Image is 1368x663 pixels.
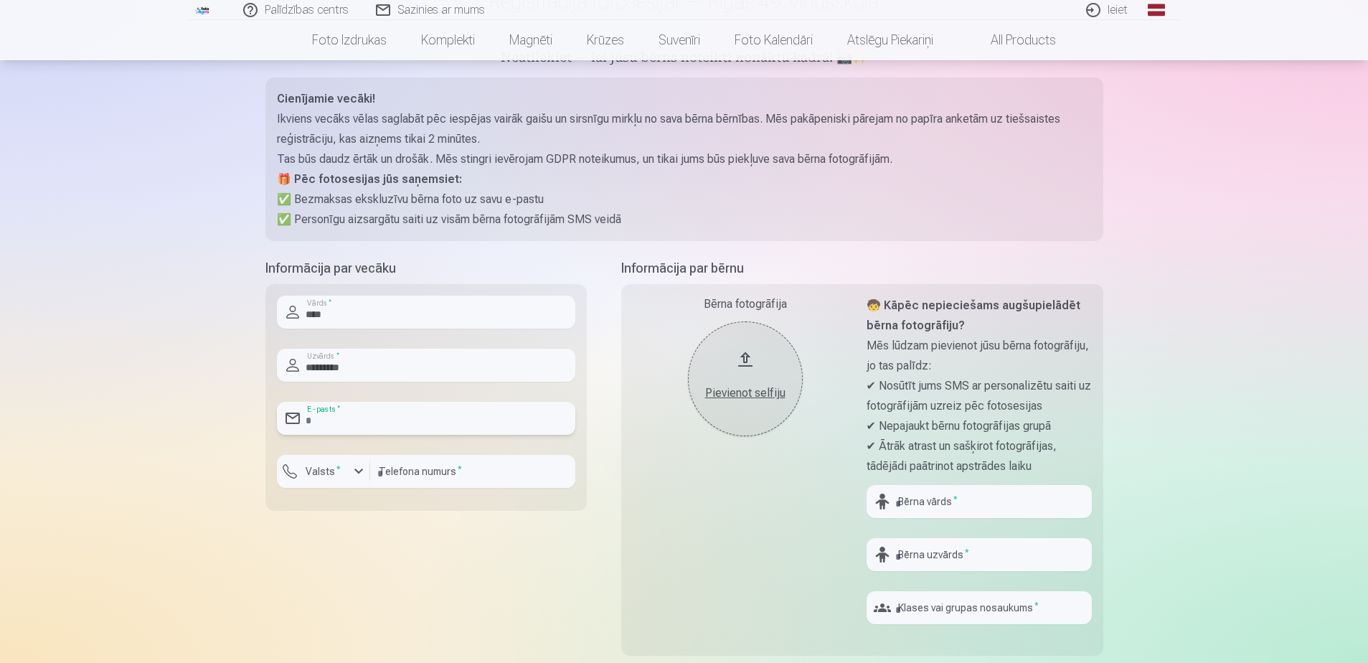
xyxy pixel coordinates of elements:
div: Bērna fotogrāfija [633,296,858,313]
h5: Informācija par vecāku [265,258,587,278]
button: Pievienot selfiju [688,321,803,436]
a: Foto kalendāri [717,20,830,60]
p: ✔ Ātrāk atrast un sašķirot fotogrāfijas, tādējādi paātrinot apstrādes laiku [867,436,1092,476]
p: Ikviens vecāks vēlas saglabāt pēc iespējas vairāk gaišu un sirsnīgu mirkļu no sava bērna bērnības... [277,109,1092,149]
p: ✅ Bezmaksas ekskluzīvu bērna foto uz savu e-pastu [277,189,1092,210]
button: Valsts* [277,455,370,488]
a: Magnēti [492,20,570,60]
div: Pievienot selfiju [702,385,788,402]
img: /fa1 [195,6,211,14]
a: All products [950,20,1073,60]
p: ✔ Nepajaukt bērnu fotogrāfijas grupā [867,416,1092,436]
h5: Informācija par bērnu [621,258,1103,278]
a: Foto izdrukas [295,20,404,60]
strong: 🧒 Kāpēc nepieciešams augšupielādēt bērna fotogrāfiju? [867,298,1080,332]
a: Krūzes [570,20,641,60]
strong: Cienījamie vecāki! [277,92,375,105]
p: Tas būs daudz ērtāk un drošāk. Mēs stingri ievērojam GDPR noteikumus, un tikai jums būs piekļuve ... [277,149,1092,169]
p: ✔ Nosūtīt jums SMS ar personalizētu saiti uz fotogrāfijām uzreiz pēc fotosesijas [867,376,1092,416]
a: Komplekti [404,20,492,60]
a: Suvenīri [641,20,717,60]
p: Mēs lūdzam pievienot jūsu bērna fotogrāfiju, jo tas palīdz: [867,336,1092,376]
label: Valsts [300,464,346,479]
strong: 🎁 Pēc fotosesijas jūs saņemsiet: [277,172,462,186]
a: Atslēgu piekariņi [830,20,950,60]
p: ✅ Personīgu aizsargātu saiti uz visām bērna fotogrāfijām SMS veidā [277,210,1092,230]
